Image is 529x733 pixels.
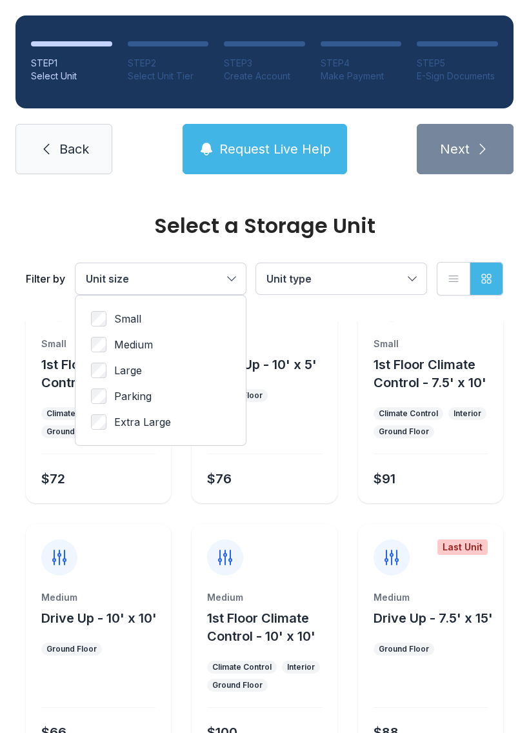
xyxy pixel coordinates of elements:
div: Select a Storage Unit [26,216,503,236]
span: Unit size [86,272,129,285]
div: Select Unit Tier [128,70,209,83]
div: Climate Control [379,408,438,419]
div: Filter by [26,271,65,286]
button: Drive Up - 7.5' x 15' [374,609,493,627]
span: Extra Large [114,414,171,430]
button: 1st Floor Climate Control - 7.5' x 10' [374,356,498,392]
div: Make Payment [321,70,402,83]
div: E-Sign Documents [417,70,498,83]
div: Medium [374,591,488,604]
div: STEP 1 [31,57,112,70]
div: Interior [454,408,481,419]
input: Small [91,311,106,326]
div: STEP 5 [417,57,498,70]
span: Request Live Help [219,140,331,158]
div: Climate Control [212,662,272,672]
input: Parking [91,388,106,404]
div: Ground Floor [46,644,97,654]
input: Extra Large [91,414,106,430]
div: Ground Floor [212,680,263,690]
div: $91 [374,470,395,488]
button: Drive Up - 10' x 10' [41,609,157,627]
button: 1st Floor Climate Control - 10' x 5' [41,356,166,392]
span: Next [440,140,470,158]
div: Medium [207,591,321,604]
span: 1st Floor Climate Control - 10' x 10' [207,610,315,644]
div: Medium [41,591,155,604]
div: STEP 3 [224,57,305,70]
div: Small [41,337,155,350]
div: Last Unit [437,539,488,555]
div: Ground Floor [379,427,429,437]
button: Unit size [75,263,246,294]
div: Create Account [224,70,305,83]
div: Climate Control [46,408,106,419]
span: Medium [114,337,153,352]
div: Select Unit [31,70,112,83]
span: Small [114,311,141,326]
span: Large [114,363,142,378]
div: Small [374,337,488,350]
div: Interior [287,662,315,672]
span: 1st Floor Climate Control - 10' x 5' [41,357,144,390]
input: Large [91,363,106,378]
button: 1st Floor Climate Control - 10' x 10' [207,609,332,645]
span: Drive Up - 7.5' x 15' [374,610,493,626]
div: Ground Floor [379,644,429,654]
div: $72 [41,470,65,488]
div: $76 [207,470,232,488]
div: Small [207,337,321,350]
span: Parking [114,388,152,404]
div: STEP 2 [128,57,209,70]
button: Drive Up - 10' x 5' [207,356,317,374]
span: Drive Up - 10' x 10' [41,610,157,626]
input: Medium [91,337,106,352]
button: Unit type [256,263,426,294]
div: STEP 4 [321,57,402,70]
span: Drive Up - 10' x 5' [207,357,317,372]
span: Back [59,140,89,158]
span: 1st Floor Climate Control - 7.5' x 10' [374,357,486,390]
span: Unit type [266,272,312,285]
div: Ground Floor [46,427,97,437]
